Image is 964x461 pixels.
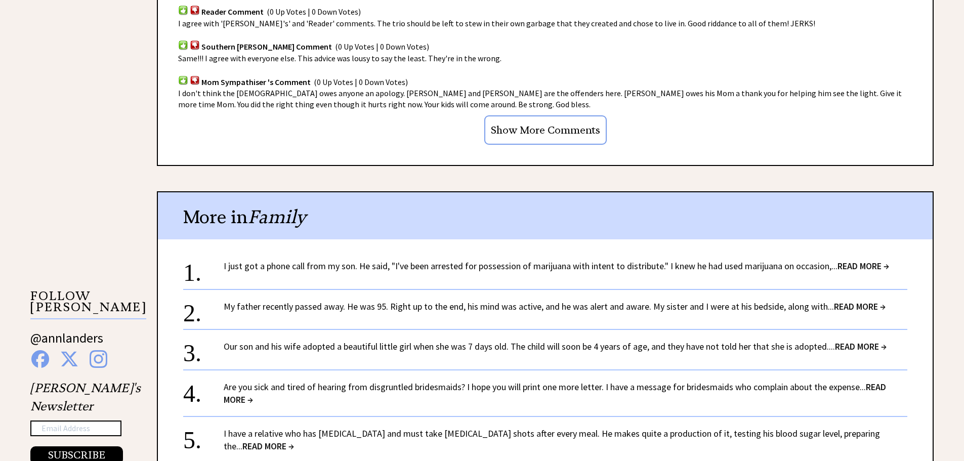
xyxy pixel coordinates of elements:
[224,341,887,352] a: Our son and his wife adopted a beautiful little girl when she was 7 days old. The child will soon...
[190,40,200,50] img: votdown.png
[835,341,887,352] span: READ MORE →
[224,381,886,405] span: READ MORE →
[224,428,880,452] a: I have a relative who has [MEDICAL_DATA] and must take [MEDICAL_DATA] shots after every meal. He ...
[201,77,311,87] span: Mom Sympathiser 's Comment
[834,301,886,312] span: READ MORE →
[837,260,889,272] span: READ MORE →
[183,300,224,319] div: 2.
[183,427,224,446] div: 5.
[484,115,607,145] input: Show More Comments
[31,350,49,368] img: facebook%20blue.png
[30,421,121,437] input: Email Address
[178,75,188,85] img: votup.png
[242,440,294,452] span: READ MORE →
[178,5,188,15] img: votup.png
[30,290,146,319] p: FOLLOW [PERSON_NAME]
[224,301,886,312] a: My father recently passed away. He was 95. Right up to the end, his mind was active, and he was a...
[248,205,306,228] span: Family
[267,7,361,17] span: (0 Up Votes | 0 Down Votes)
[183,340,224,359] div: 3.
[60,350,78,368] img: x%20blue.png
[224,381,886,405] a: Are you sick and tired of hearing from disgruntled bridesmaids? I hope you will print one more le...
[335,42,429,52] span: (0 Up Votes | 0 Down Votes)
[183,381,224,399] div: 4.
[178,40,188,50] img: votup.png
[30,329,103,356] a: @annlanders
[178,53,501,63] span: Same!!! I agree with everyone else. This advice was lousy to say the least. They're in the wrong.
[201,7,264,17] span: Reader Comment
[224,260,889,272] a: I just got a phone call from my son. He said, "I've been arrested for possession of marijuana wit...
[178,18,815,28] span: I agree with '[PERSON_NAME]'s' and 'Reader' comments. The trio should be left to stew in their ow...
[190,5,200,15] img: votdown.png
[183,260,224,278] div: 1.
[90,350,107,368] img: instagram%20blue.png
[158,192,933,239] div: More in
[201,42,332,52] span: Southern [PERSON_NAME] Comment
[178,88,902,109] span: I don't think the [DEMOGRAPHIC_DATA] owes anyone an apology. [PERSON_NAME] and [PERSON_NAME] are ...
[314,77,408,87] span: (0 Up Votes | 0 Down Votes)
[190,75,200,85] img: votdown.png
